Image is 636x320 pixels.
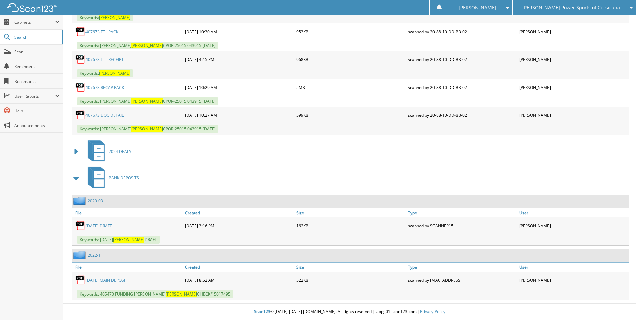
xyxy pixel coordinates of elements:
[406,219,518,232] div: scanned by SCANNER15
[88,198,103,204] a: 2020-03
[73,197,88,205] img: folder2.png
[522,6,620,10] span: [PERSON_NAME] Power Sports of Corsicana
[518,81,629,94] div: [PERSON_NAME]
[254,309,270,314] span: Scan123
[14,49,60,55] span: Scan
[75,275,85,285] img: PDF.png
[183,108,295,122] div: [DATE] 10:27 AM
[14,78,60,84] span: Bookmarks
[459,6,496,10] span: [PERSON_NAME]
[85,29,118,35] a: 407673 TTL PACK
[295,263,406,272] a: Size
[77,42,218,49] span: Keywords: [PERSON_NAME] CPOR-25015 043915 [DATE]
[75,110,85,120] img: PDF.png
[75,82,85,92] img: PDF.png
[295,53,406,66] div: 968KB
[14,34,59,40] span: Search
[518,263,629,272] a: User
[77,14,133,21] span: Keywords:
[183,273,295,287] div: [DATE] 8:52 AM
[406,53,518,66] div: scanned by 20-88-10-DD-BB-02
[295,219,406,232] div: 162KB
[77,97,218,105] span: Keywords: [PERSON_NAME] CPOR-25015 043915 [DATE]
[83,138,131,165] a: 2024 DEALS
[109,175,139,181] span: BANK DEPOSITS
[518,273,629,287] div: [PERSON_NAME]
[295,25,406,38] div: 953KB
[14,123,60,128] span: Announcements
[131,43,163,48] span: [PERSON_NAME]
[7,3,57,12] img: scan123-logo-white.svg
[99,15,130,20] span: [PERSON_NAME]
[83,165,139,191] a: BANK DEPOSITS
[85,85,124,90] a: 407673 RECAP PACK
[518,219,629,232] div: [PERSON_NAME]
[14,19,55,25] span: Cabinets
[77,236,160,244] span: Keywords: [DATE] DRAFT
[14,108,60,114] span: Help
[420,309,445,314] a: Privacy Policy
[85,57,124,62] a: 407673 TTL RECEIPT
[183,53,295,66] div: [DATE] 4:15 PM
[88,252,103,258] a: 2022-11
[406,263,518,272] a: Type
[602,288,636,320] iframe: Chat Widget
[518,208,629,217] a: User
[295,208,406,217] a: Size
[75,26,85,37] img: PDF.png
[85,112,124,118] a: 407673 DOC DETAIL
[183,208,295,217] a: Created
[75,221,85,231] img: PDF.png
[183,25,295,38] div: [DATE] 10:30 AM
[295,108,406,122] div: 599KB
[85,223,112,229] a: [DATE] DRAFT
[406,108,518,122] div: scanned by 20-88-10-DD-BB-02
[14,64,60,69] span: Reminders
[518,108,629,122] div: [PERSON_NAME]
[406,81,518,94] div: scanned by 20-88-10-DD-BB-02
[406,273,518,287] div: scanned by [MAC_ADDRESS]
[406,208,518,217] a: Type
[77,125,218,133] span: Keywords: [PERSON_NAME] CPOR-25015 043915 [DATE]
[109,149,131,154] span: 2024 DEALS
[406,25,518,38] div: scanned by 20-88-10-DD-BB-02
[131,126,163,132] span: [PERSON_NAME]
[85,277,127,283] a: [DATE] MAIN DEPOSIT
[295,273,406,287] div: 522KB
[77,290,233,298] span: Keywords: 405473 FUNDING [PERSON_NAME] CHECK# 5017495
[72,263,183,272] a: File
[131,98,163,104] span: [PERSON_NAME]
[113,237,144,243] span: [PERSON_NAME]
[295,81,406,94] div: 5MB
[73,251,88,259] img: folder2.png
[14,93,55,99] span: User Reports
[183,81,295,94] div: [DATE] 10:29 AM
[183,219,295,232] div: [DATE] 3:16 PM
[72,208,183,217] a: File
[166,291,197,297] span: [PERSON_NAME]
[77,69,133,77] span: Keywords:
[518,53,629,66] div: [PERSON_NAME]
[518,25,629,38] div: [PERSON_NAME]
[99,70,130,76] span: [PERSON_NAME]
[75,54,85,64] img: PDF.png
[183,263,295,272] a: Created
[63,304,636,320] div: © [DATE]-[DATE] [DOMAIN_NAME]. All rights reserved | appg01-scan123-com |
